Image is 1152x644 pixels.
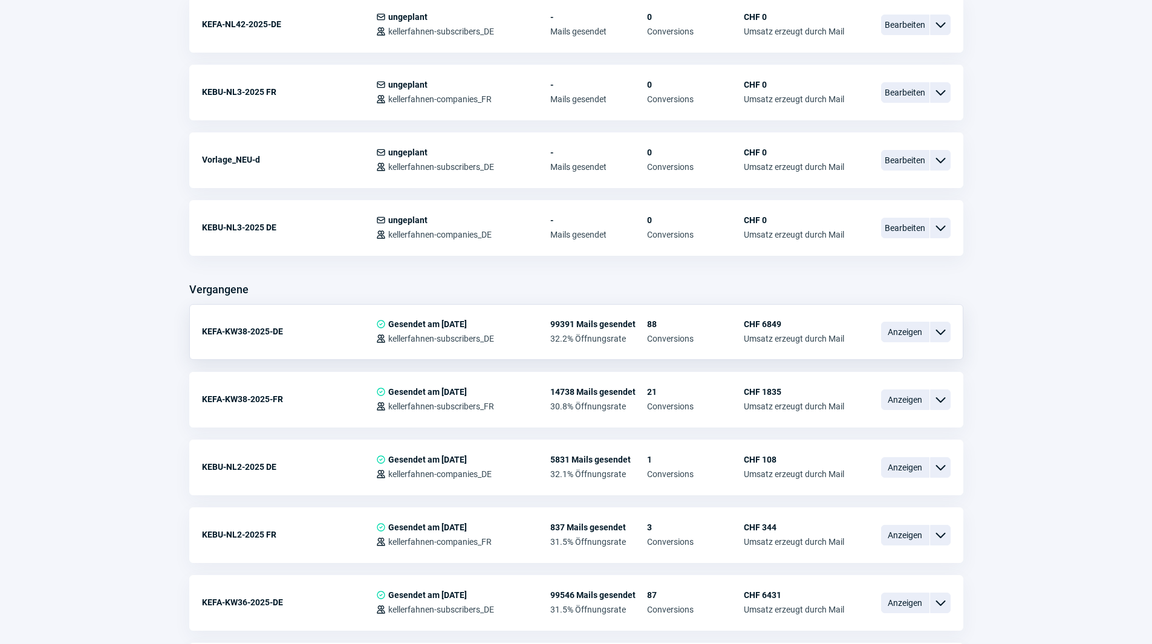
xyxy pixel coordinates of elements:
span: ungeplant [388,12,428,22]
span: kellerfahnen-subscribers_DE [388,334,494,343]
span: 87 [647,590,744,600]
span: Conversions [647,334,744,343]
div: KEFA-NL42-2025-DE [202,12,376,36]
span: CHF 344 [744,522,844,532]
span: CHF 0 [744,148,844,157]
span: kellerfahnen-subscribers_DE [388,605,494,614]
span: 32.2% Öffnungsrate [550,334,647,343]
span: Gesendet am [DATE] [388,590,467,600]
span: - [550,215,647,225]
span: Conversions [647,27,744,36]
span: 31.5% Öffnungsrate [550,537,647,547]
span: 14738 Mails gesendet [550,387,647,397]
h3: Vergangene [189,280,249,299]
span: kellerfahnen-companies_FR [388,537,492,547]
span: Conversions [647,537,744,547]
span: 0 [647,80,744,89]
span: 32.1% Öffnungsrate [550,469,647,479]
span: Mails gesendet [550,94,647,104]
span: 3 [647,522,744,532]
div: KEBU-NL3-2025 DE [202,215,376,239]
span: Gesendet am [DATE] [388,455,467,464]
span: Anzeigen [881,525,929,545]
span: 5831 Mails gesendet [550,455,647,464]
span: 88 [647,319,744,329]
span: Umsatz erzeugt durch Mail [744,605,844,614]
span: Umsatz erzeugt durch Mail [744,402,844,411]
span: kellerfahnen-subscribers_FR [388,402,494,411]
span: kellerfahnen-subscribers_DE [388,162,494,172]
span: - [550,12,647,22]
span: 0 [647,148,744,157]
div: KEBU-NL2-2025 FR [202,522,376,547]
span: Umsatz erzeugt durch Mail [744,162,844,172]
span: Bearbeiten [881,150,929,171]
div: KEBU-NL3-2025 FR [202,80,376,104]
span: CHF 0 [744,215,844,225]
span: Conversions [647,94,744,104]
span: CHF 108 [744,455,844,464]
span: Gesendet am [DATE] [388,319,467,329]
div: KEBU-NL2-2025 DE [202,455,376,479]
div: KEFA-KW36-2025-DE [202,590,376,614]
span: 21 [647,387,744,397]
span: ungeplant [388,148,428,157]
span: Mails gesendet [550,27,647,36]
span: Bearbeiten [881,218,929,238]
span: Mails gesendet [550,230,647,239]
span: Conversions [647,402,744,411]
span: Anzeigen [881,593,929,613]
span: kellerfahnen-companies_FR [388,94,492,104]
span: Bearbeiten [881,82,929,103]
span: kellerfahnen-companies_DE [388,230,492,239]
span: Mails gesendet [550,162,647,172]
span: ungeplant [388,80,428,89]
span: kellerfahnen-companies_DE [388,469,492,479]
span: - [550,148,647,157]
span: 30.8% Öffnungsrate [550,402,647,411]
span: CHF 0 [744,80,844,89]
span: Umsatz erzeugt durch Mail [744,469,844,479]
span: Anzeigen [881,389,929,410]
span: ungeplant [388,215,428,225]
span: Gesendet am [DATE] [388,387,467,397]
span: 0 [647,215,744,225]
div: Vorlage_NEU-d [202,148,376,172]
span: Conversions [647,230,744,239]
span: CHF 0 [744,12,844,22]
span: Umsatz erzeugt durch Mail [744,334,844,343]
span: Conversions [647,162,744,172]
span: CHF 6849 [744,319,844,329]
span: 837 Mails gesendet [550,522,647,532]
span: Umsatz erzeugt durch Mail [744,94,844,104]
span: 1 [647,455,744,464]
span: Umsatz erzeugt durch Mail [744,537,844,547]
span: Bearbeiten [881,15,929,35]
span: 99391 Mails gesendet [550,319,647,329]
span: Anzeigen [881,322,929,342]
span: Anzeigen [881,457,929,478]
span: Umsatz erzeugt durch Mail [744,230,844,239]
span: kellerfahnen-subscribers_DE [388,27,494,36]
div: KEFA-KW38-2025-FR [202,387,376,411]
span: CHF 1835 [744,387,844,397]
span: Umsatz erzeugt durch Mail [744,27,844,36]
div: KEFA-KW38-2025-DE [202,319,376,343]
span: Gesendet am [DATE] [388,522,467,532]
span: 31.5% Öffnungsrate [550,605,647,614]
span: 99546 Mails gesendet [550,590,647,600]
span: 0 [647,12,744,22]
span: Conversions [647,469,744,479]
span: Conversions [647,605,744,614]
span: CHF 6431 [744,590,844,600]
span: - [550,80,647,89]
